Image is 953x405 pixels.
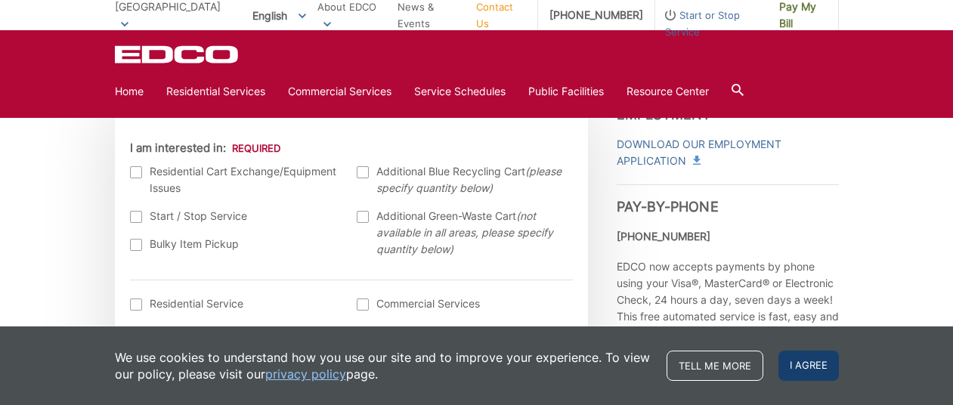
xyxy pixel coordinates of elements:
[778,351,839,381] span: I agree
[130,295,342,312] label: Residential Service
[130,208,342,224] label: Start / Stop Service
[265,366,346,382] a: privacy policy
[357,323,569,340] label: Service Changes
[241,3,317,28] span: English
[166,83,265,100] a: Residential Services
[414,83,506,100] a: Service Schedules
[376,209,553,255] em: (not available in all areas, please specify quantity below)
[376,163,569,196] span: Additional Blue Recycling Cart
[115,349,651,382] p: We use cookies to understand how you use our site and to improve your experience. To view our pol...
[667,351,763,381] a: Tell me more
[130,141,280,155] label: I am interested in:
[627,83,709,100] a: Resource Center
[376,208,569,258] span: Additional Green-Waste Cart
[376,165,562,194] em: (please specify quantity below)
[130,323,342,340] label: Recycle Information
[130,236,342,252] label: Bulky Item Pickup
[115,45,240,63] a: EDCD logo. Return to the homepage.
[617,258,839,342] p: EDCO now accepts payments by phone using your Visa®, MasterCard® or Electronic Check, 24 hours a ...
[617,230,710,243] strong: [PHONE_NUMBER]
[130,163,342,196] label: Residential Cart Exchange/Equipment Issues
[617,136,839,169] a: Download Our Employment Application
[357,295,569,312] label: Commercial Services
[115,83,144,100] a: Home
[528,83,604,100] a: Public Facilities
[288,83,391,100] a: Commercial Services
[617,184,839,215] h3: Pay-by-Phone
